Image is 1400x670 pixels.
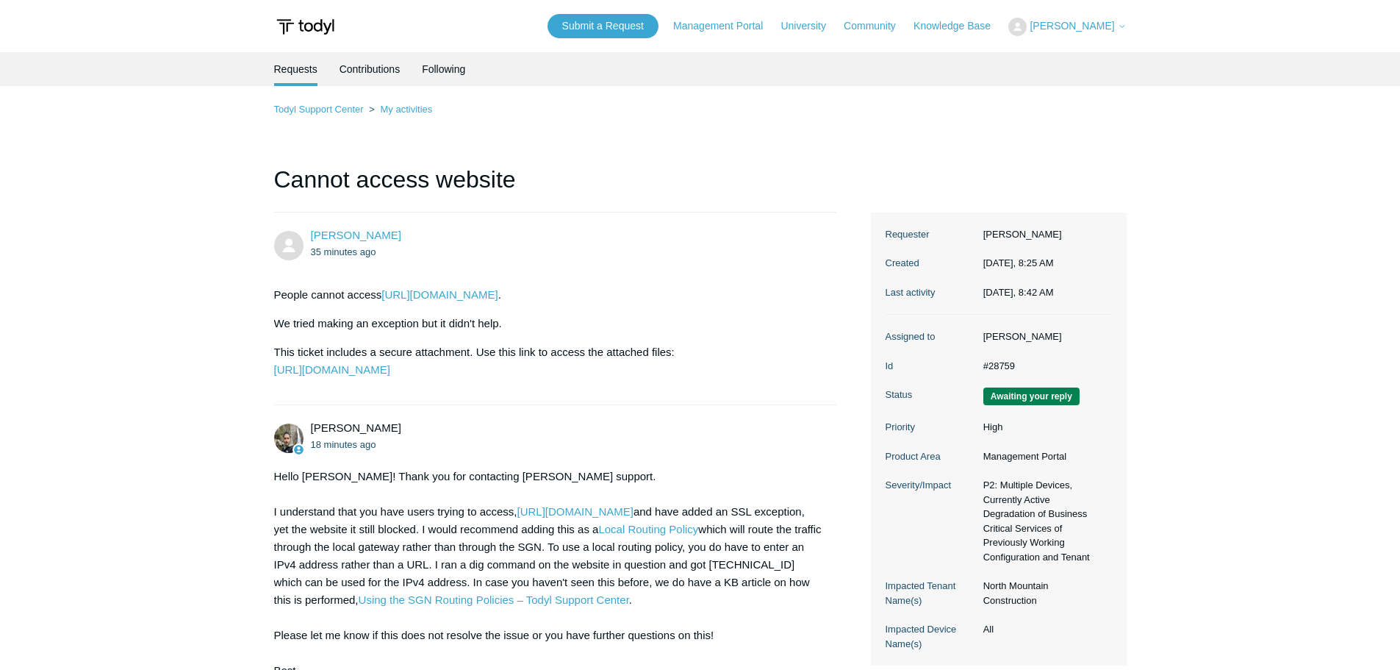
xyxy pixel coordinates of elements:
[886,285,976,300] dt: Last activity
[976,449,1112,464] dd: Management Portal
[311,229,401,241] a: [PERSON_NAME]
[976,227,1112,242] dd: [PERSON_NAME]
[548,14,658,38] a: Submit a Request
[274,104,367,115] li: Todyl Support Center
[976,622,1112,637] dd: All
[366,104,432,115] li: My activities
[886,329,976,344] dt: Assigned to
[913,18,1005,34] a: Knowledge Base
[886,388,976,402] dt: Status
[422,52,465,86] a: Following
[311,439,376,450] time: 10/08/2025, 08:42
[274,286,822,304] p: People cannot access .
[1030,20,1114,32] span: [PERSON_NAME]
[380,104,432,115] a: My activities
[274,315,822,332] p: We tried making an exception but it didn't help.
[1008,18,1126,36] button: [PERSON_NAME]
[311,229,401,241] span: Miles Thompson
[886,420,976,435] dt: Priority
[340,52,401,86] a: Contributions
[274,104,364,115] a: Todyl Support Center
[517,505,633,518] a: [URL][DOMAIN_NAME]
[311,246,376,257] time: 10/08/2025, 08:25
[886,478,976,493] dt: Severity/Impact
[311,421,401,434] span: Michael Tjader
[886,256,976,271] dt: Created
[274,343,822,379] p: This ticket includes a secure attachment. Use this link to access the attached files:
[983,257,1054,268] time: 10/08/2025, 08:25
[844,18,911,34] a: Community
[274,13,337,40] img: Todyl Support Center Help Center home page
[886,227,976,242] dt: Requester
[976,478,1112,564] dd: P2: Multiple Devices, Currently Active Degradation of Business Critical Services of Previously Wo...
[983,388,1080,405] span: We are waiting for you to respond
[886,622,976,651] dt: Impacted Device Name(s)
[983,287,1054,298] time: 10/08/2025, 08:42
[274,363,390,376] a: [URL][DOMAIN_NAME]
[274,162,837,213] h1: Cannot access website
[886,579,976,607] dt: Impacted Tenant Name(s)
[274,52,317,86] li: Requests
[598,523,698,535] a: Local Routing Policy
[976,329,1112,344] dd: [PERSON_NAME]
[886,359,976,374] dt: Id
[886,449,976,464] dt: Product Area
[976,359,1112,374] dd: #28759
[673,18,778,34] a: Management Portal
[381,288,498,301] a: [URL][DOMAIN_NAME]
[976,579,1112,607] dd: North Mountain Construction
[359,594,629,606] a: Using the SGN Routing Policies – Todyl Support Center
[976,420,1112,435] dd: High
[780,18,840,34] a: University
